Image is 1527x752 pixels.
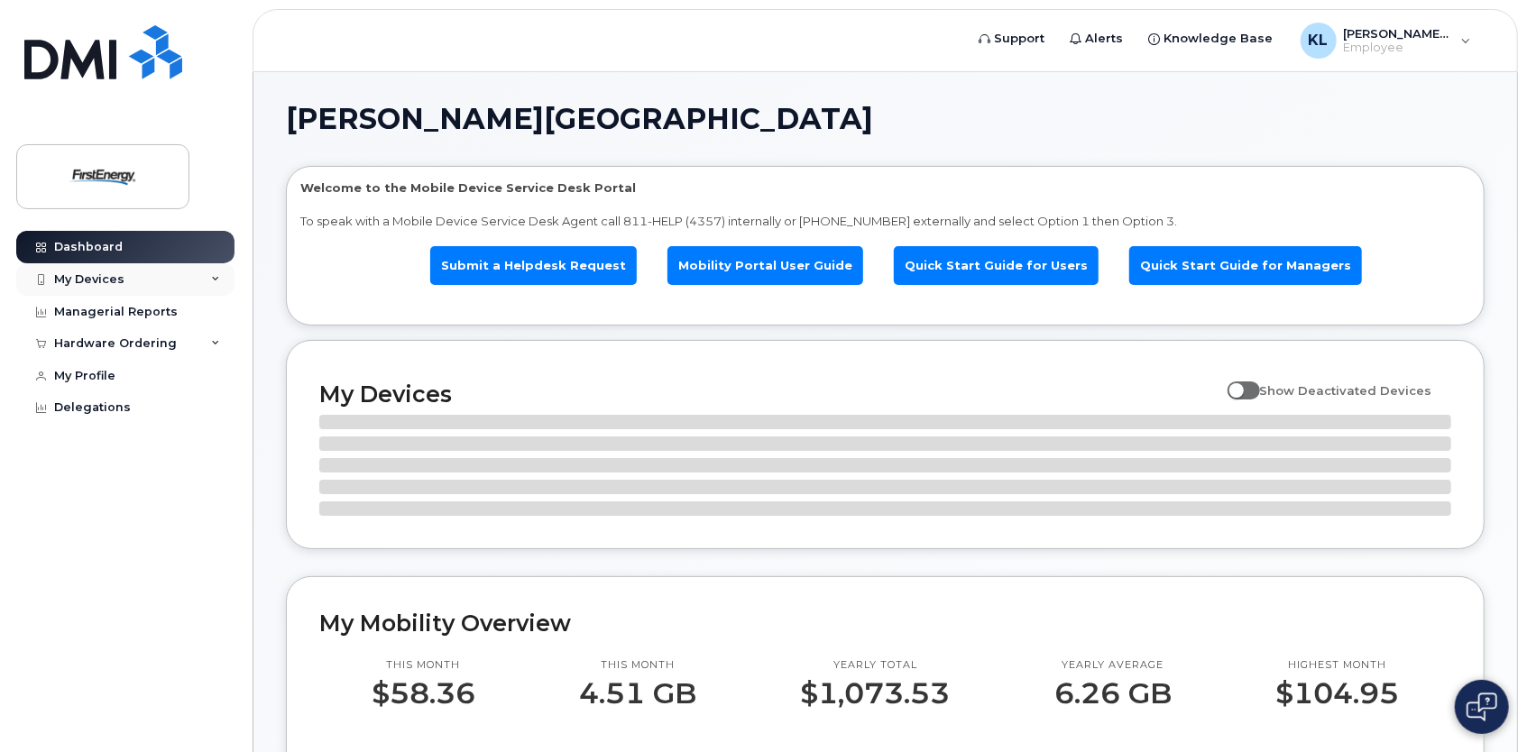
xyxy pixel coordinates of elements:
[319,381,1219,408] h2: My Devices
[667,246,863,285] a: Mobility Portal User Guide
[372,658,475,673] p: This month
[579,658,696,673] p: This month
[1228,373,1242,388] input: Show Deactivated Devices
[1467,692,1497,721] img: Open chat
[801,677,951,710] p: $1,073.53
[300,213,1470,230] p: To speak with a Mobile Device Service Desk Agent call 811-HELP (4357) internally or [PHONE_NUMBER...
[372,677,475,710] p: $58.36
[430,246,637,285] a: Submit a Helpdesk Request
[1129,246,1362,285] a: Quick Start Guide for Managers
[300,179,1470,197] p: Welcome to the Mobile Device Service Desk Portal
[579,677,696,710] p: 4.51 GB
[319,610,1451,637] h2: My Mobility Overview
[1054,677,1172,710] p: 6.26 GB
[894,246,1099,285] a: Quick Start Guide for Users
[1275,677,1399,710] p: $104.95
[1260,383,1432,398] span: Show Deactivated Devices
[801,658,951,673] p: Yearly total
[1275,658,1399,673] p: Highest month
[286,105,873,133] span: [PERSON_NAME][GEOGRAPHIC_DATA]
[1054,658,1172,673] p: Yearly average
